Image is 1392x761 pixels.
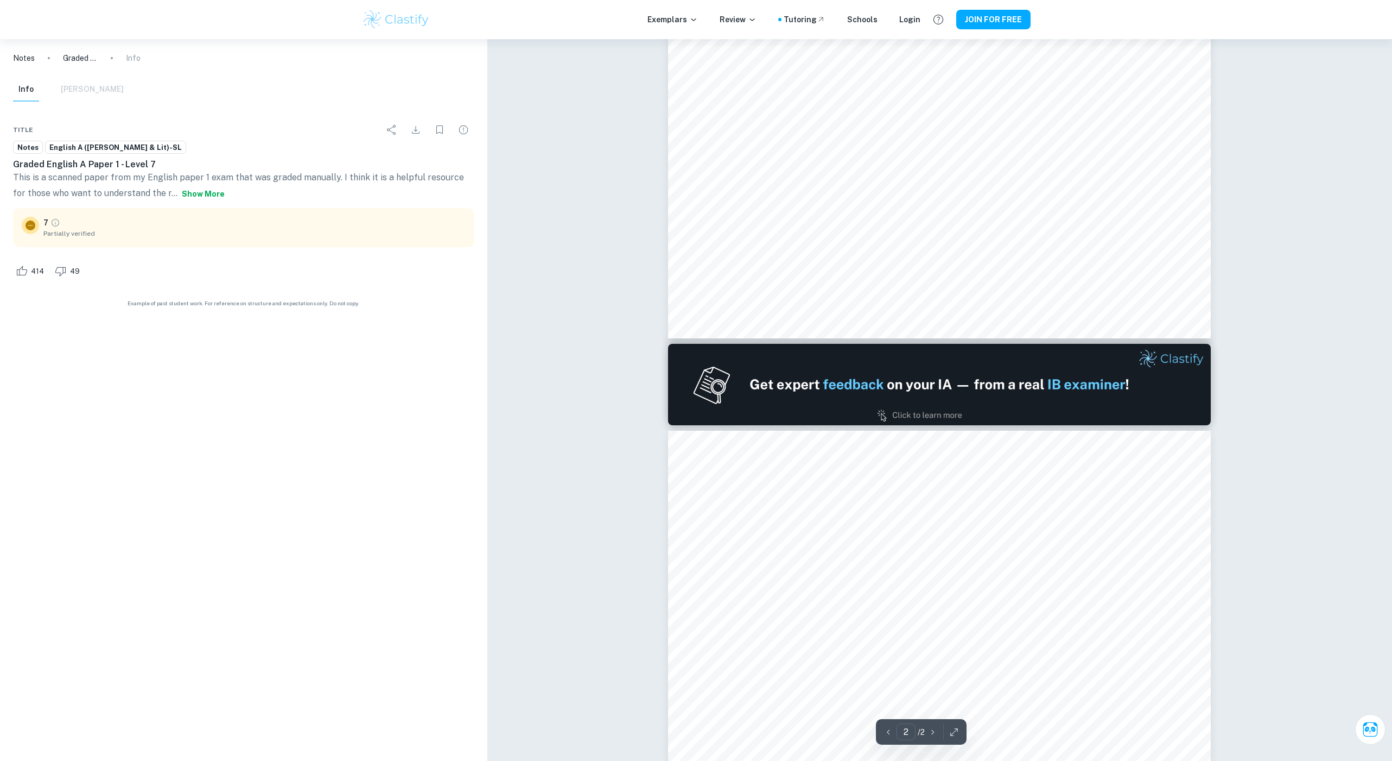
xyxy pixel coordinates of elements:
[13,299,474,307] span: Example of past student work. For reference on structure and expectations only. Do not copy.
[784,14,825,26] a: Tutoring
[25,266,50,277] span: 414
[43,229,466,238] span: Partially verified
[956,10,1031,29] button: JOIN FOR FREE
[50,218,60,228] a: Grade partially verified
[13,78,39,102] button: Info
[1355,714,1385,745] button: Ask Clai
[918,726,925,738] p: / 2
[429,119,450,141] div: Bookmark
[63,52,98,64] p: Graded English A Paper 1 - Level 7
[381,119,403,141] div: Share
[405,119,427,141] div: Download
[899,14,920,26] a: Login
[13,262,50,280] div: Like
[668,344,1211,425] img: Ad
[720,14,757,26] p: Review
[847,14,878,26] a: Schools
[14,142,42,153] span: Notes
[647,14,698,26] p: Exemplars
[13,52,35,64] a: Notes
[177,184,229,204] button: Show more
[64,266,86,277] span: 49
[13,141,43,154] a: Notes
[52,262,86,280] div: Dislike
[929,10,948,29] button: Help and Feedback
[46,142,186,153] span: English A ([PERSON_NAME] & Lit)-SL
[13,158,474,171] h6: Graded English A Paper 1 - Level 7
[13,125,33,135] span: Title
[126,52,141,64] p: Info
[453,119,474,141] div: Report issue
[43,217,48,229] p: 7
[45,141,186,154] a: English A ([PERSON_NAME] & Lit)-SL
[13,171,474,204] p: This is a scanned paper from my English paper 1 exam that was graded manually. I think it is a he...
[362,9,431,30] img: Clastify logo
